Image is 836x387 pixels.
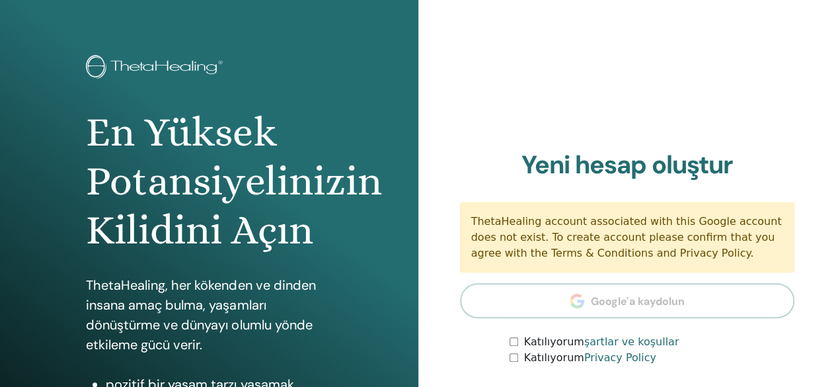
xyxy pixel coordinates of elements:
[584,351,656,364] a: Privacy Policy
[523,334,679,350] label: Katılıyorum
[460,150,795,181] h2: Yeni hesap oluştur
[86,108,332,255] h1: En Yüksek Potansiyelinizin Kilidini Açın
[460,202,795,273] div: ThetaHealing account associated with this Google account does not exist. To create account please...
[86,275,332,355] p: ThetaHealing, her kökenden ve dinden insana amaç bulma, yaşamları dönüştürme ve dünyayı olumlu yö...
[584,335,679,348] a: şartlar ve koşullar
[523,350,656,366] label: Katılıyorum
